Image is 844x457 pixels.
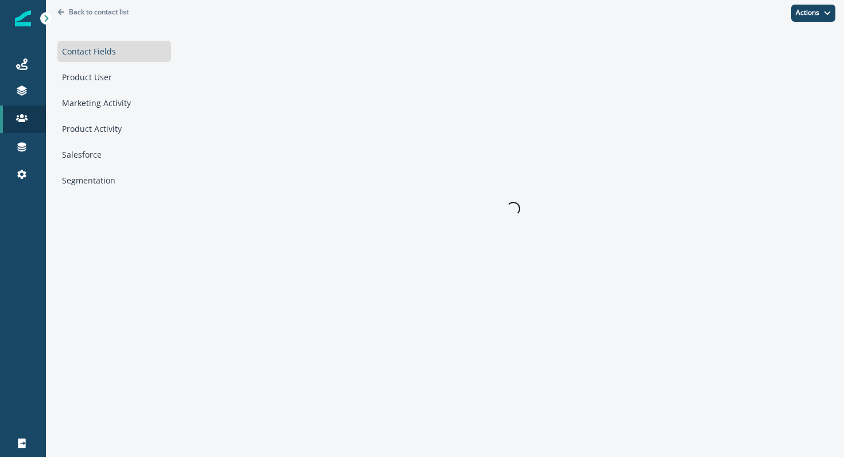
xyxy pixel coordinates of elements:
div: Salesforce [57,144,171,165]
p: Back to contact list [69,7,129,17]
div: Segmentation [57,170,171,191]
div: Product Activity [57,118,171,139]
div: Contact Fields [57,41,171,62]
button: Actions [791,5,835,22]
div: Marketing Activity [57,92,171,114]
button: Go back [57,7,129,17]
img: Inflection [15,10,31,26]
div: Product User [57,67,171,88]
